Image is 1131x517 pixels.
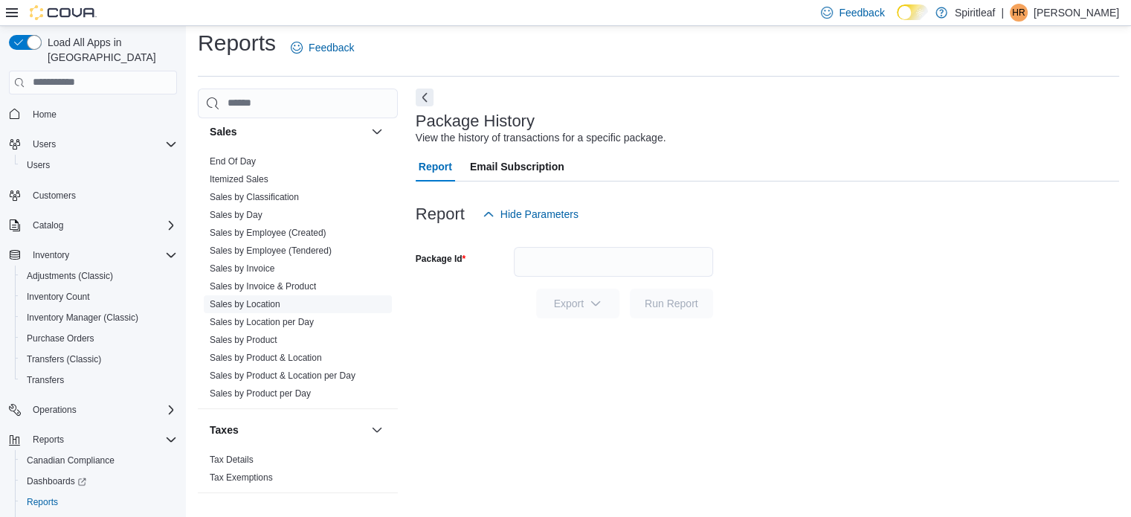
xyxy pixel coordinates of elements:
[3,215,183,236] button: Catalog
[33,109,57,121] span: Home
[21,267,177,285] span: Adjustments (Classic)
[210,210,262,220] a: Sales by Day
[198,451,398,492] div: Taxes
[21,350,107,368] a: Transfers (Classic)
[15,471,183,492] a: Dashboards
[21,156,177,174] span: Users
[27,216,177,234] span: Catalog
[210,263,274,274] a: Sales by Invoice
[3,103,183,125] button: Home
[21,267,119,285] a: Adjustments (Classic)
[955,4,995,22] p: Spiritleaf
[15,370,183,391] button: Transfers
[839,5,884,20] span: Feedback
[27,246,75,264] button: Inventory
[210,316,314,328] span: Sales by Location per Day
[27,187,82,205] a: Customers
[15,450,183,471] button: Canadian Compliance
[285,33,360,62] a: Feedback
[210,370,355,381] a: Sales by Product & Location per Day
[897,4,928,20] input: Dark Mode
[21,452,177,469] span: Canadian Compliance
[3,429,183,450] button: Reports
[210,388,311,399] span: Sales by Product per Day
[21,371,70,389] a: Transfers
[27,496,58,508] span: Reports
[210,388,311,399] a: Sales by Product per Day
[1001,4,1004,22] p: |
[477,199,584,229] button: Hide Parameters
[33,249,69,261] span: Inventory
[416,130,666,146] div: View the history of transactions for a specific package.
[198,152,398,408] div: Sales
[27,246,177,264] span: Inventory
[368,421,386,439] button: Taxes
[27,455,115,466] span: Canadian Compliance
[419,152,452,182] span: Report
[210,209,262,221] span: Sales by Day
[210,280,316,292] span: Sales by Invoice & Product
[210,174,268,184] a: Itemized Sales
[15,307,183,328] button: Inventory Manager (Classic)
[210,455,254,465] a: Tax Details
[42,35,177,65] span: Load All Apps in [GEOGRAPHIC_DATA]
[27,401,83,419] button: Operations
[536,289,619,318] button: Export
[210,317,314,327] a: Sales by Location per Day
[27,135,62,153] button: Users
[15,349,183,370] button: Transfers (Classic)
[21,288,96,306] a: Inventory Count
[897,20,898,21] span: Dark Mode
[210,245,332,257] span: Sales by Employee (Tendered)
[210,155,256,167] span: End Of Day
[3,245,183,266] button: Inventory
[545,289,610,318] span: Export
[210,281,316,292] a: Sales by Invoice & Product
[210,472,273,483] a: Tax Exemptions
[21,371,177,389] span: Transfers
[3,184,183,206] button: Customers
[416,112,535,130] h3: Package History
[210,156,256,167] a: End Of Day
[210,353,322,363] a: Sales by Product & Location
[33,190,76,202] span: Customers
[210,191,299,203] span: Sales by Classification
[15,286,183,307] button: Inventory Count
[210,124,365,139] button: Sales
[27,353,101,365] span: Transfers (Classic)
[210,245,332,256] a: Sales by Employee (Tendered)
[210,228,326,238] a: Sales by Employee (Created)
[198,28,276,58] h1: Reports
[210,173,268,185] span: Itemized Sales
[309,40,354,55] span: Feedback
[27,135,177,153] span: Users
[27,312,138,324] span: Inventory Manager (Classic)
[3,134,183,155] button: Users
[21,330,100,347] a: Purchase Orders
[416,89,434,106] button: Next
[210,299,280,309] a: Sales by Location
[630,289,713,318] button: Run Report
[15,155,183,176] button: Users
[210,334,277,346] span: Sales by Product
[470,152,564,182] span: Email Subscription
[33,138,56,150] span: Users
[210,298,280,310] span: Sales by Location
[1034,4,1119,22] p: [PERSON_NAME]
[33,434,64,446] span: Reports
[368,123,386,141] button: Sales
[27,105,177,123] span: Home
[15,492,183,513] button: Reports
[210,423,365,437] button: Taxes
[30,5,97,20] img: Cova
[1010,4,1028,22] div: Holly R
[210,472,273,484] span: Tax Exemptions
[15,328,183,349] button: Purchase Orders
[500,207,579,222] span: Hide Parameters
[27,401,177,419] span: Operations
[21,309,144,327] a: Inventory Manager (Classic)
[21,330,177,347] span: Purchase Orders
[33,219,63,231] span: Catalog
[210,124,237,139] h3: Sales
